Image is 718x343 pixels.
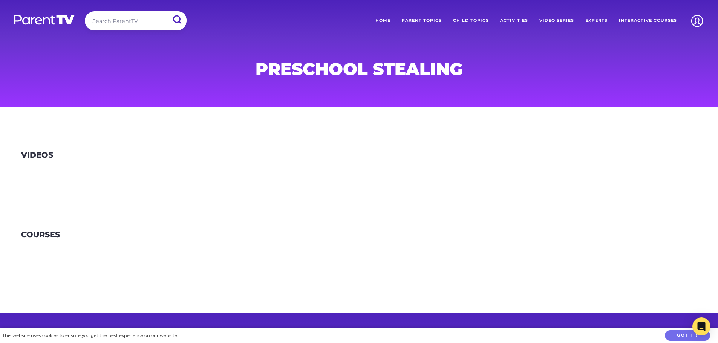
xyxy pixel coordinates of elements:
a: Interactive Courses [613,11,683,30]
a: Video Series [534,11,580,30]
a: Parent Topics [396,11,447,30]
a: Child Topics [447,11,494,30]
div: This website uses cookies to ensure you get the best experience on our website. [2,332,178,340]
h3: Videos [21,151,53,160]
input: Submit [167,11,187,28]
a: Experts [580,11,613,30]
h1: preschool stealing [178,61,541,76]
div: Open Intercom Messenger [692,317,710,335]
h3: Courses [21,230,60,239]
input: Search ParentTV [85,11,187,30]
a: Activities [494,11,534,30]
img: Account [687,11,707,30]
button: Got it! [665,330,710,341]
img: parenttv-logo-white.4c85aaf.svg [13,14,75,25]
a: Home [370,11,396,30]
